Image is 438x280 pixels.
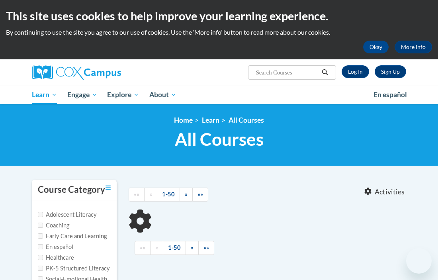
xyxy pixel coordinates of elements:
[38,223,43,228] input: Checkbox for Options
[186,241,199,255] a: Next
[38,232,107,241] label: Early Care and Learning
[27,86,62,104] a: Learn
[375,188,405,196] span: Activities
[155,244,158,251] span: «
[375,65,406,78] a: Register
[102,86,144,104] a: Explore
[342,65,369,78] a: Log In
[198,241,214,255] a: End
[144,86,182,104] a: About
[38,233,43,239] input: Checkbox for Options
[107,90,139,100] span: Explore
[6,8,432,24] h2: This site uses cookies to help improve your learning experience.
[192,188,208,202] a: End
[163,241,186,255] a: 1-50
[106,184,111,192] a: Toggle collapse
[38,221,69,230] label: Coaching
[395,41,432,53] a: More Info
[140,244,145,251] span: ««
[229,116,264,124] a: All Courses
[62,86,102,104] a: Engage
[203,244,209,251] span: »»
[185,191,188,198] span: »
[373,90,407,99] span: En español
[32,65,121,80] img: Cox Campus
[135,241,151,255] a: Begining
[6,28,432,37] p: By continuing to use the site you agree to our use of cookies. Use the ‘More info’ button to read...
[150,241,163,255] a: Previous
[180,188,193,202] a: Next
[38,264,110,273] label: PK-5 Structured Literacy
[67,90,97,100] span: Engage
[134,191,139,198] span: ««
[363,41,389,53] button: Okay
[157,188,180,202] a: 1-50
[32,65,149,80] a: Cox Campus
[38,255,43,260] input: Checkbox for Options
[38,210,97,219] label: Adolescent Literacy
[406,248,432,274] iframe: Button to launch messaging window
[175,129,264,150] span: All Courses
[319,68,331,77] button: Search
[149,90,176,100] span: About
[38,253,74,262] label: Healthcare
[32,90,57,100] span: Learn
[38,184,105,196] h3: Course Category
[38,243,73,251] label: En español
[368,86,412,103] a: En español
[191,244,194,251] span: »
[197,191,203,198] span: »»
[38,266,43,271] input: Checkbox for Options
[38,244,43,249] input: Checkbox for Options
[26,86,412,104] div: Main menu
[129,188,145,202] a: Begining
[174,116,193,124] a: Home
[38,212,43,217] input: Checkbox for Options
[149,191,152,198] span: «
[202,116,219,124] a: Learn
[255,68,319,77] input: Search Courses
[144,188,157,202] a: Previous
